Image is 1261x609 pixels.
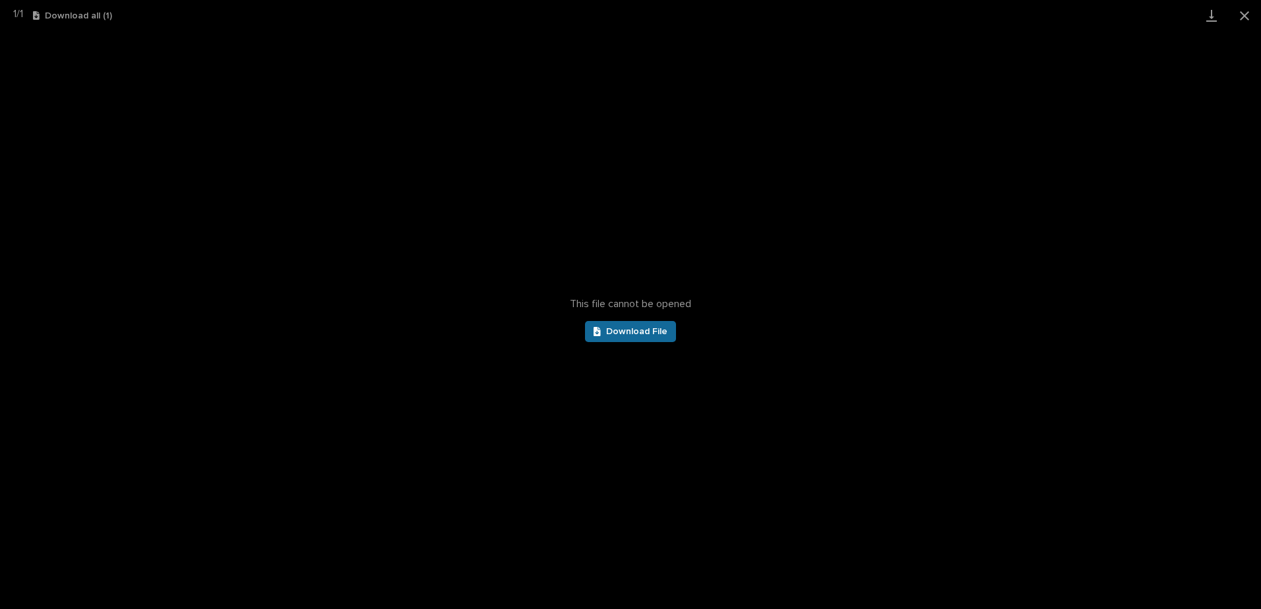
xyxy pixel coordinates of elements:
button: Download all (1) [33,11,112,20]
a: Download File [585,321,676,342]
span: This file cannot be opened [570,298,691,310]
span: 1 [13,9,16,19]
span: Download File [606,327,667,336]
span: 1 [20,9,23,19]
